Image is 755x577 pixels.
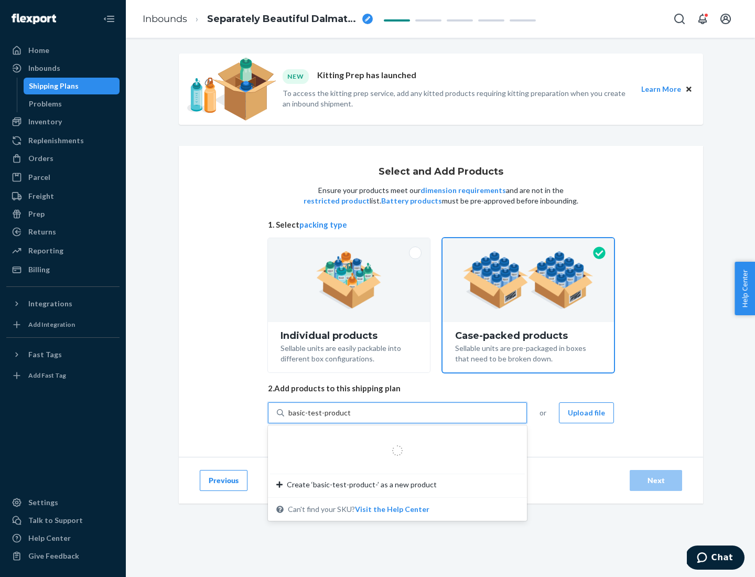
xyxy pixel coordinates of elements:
a: Home [6,42,120,59]
p: To access the kitting prep service, add any kitted products requiring kitting preparation when yo... [283,88,632,109]
button: Close Navigation [99,8,120,29]
div: Integrations [28,298,72,309]
button: packing type [299,219,347,230]
button: Close [683,83,695,95]
img: individual-pack.facf35554cb0f1810c75b2bd6df2d64e.png [316,251,382,309]
a: Replenishments [6,132,120,149]
button: Battery products [381,196,442,206]
button: Create ‘basic-test-product-’ as a new productCan't find your SKU? [355,504,429,515]
div: Case-packed products [455,330,601,341]
button: dimension requirements [420,185,506,196]
img: Flexport logo [12,14,56,24]
span: 2. Add products to this shipping plan [268,383,614,394]
ol: breadcrumbs [134,4,381,35]
div: Inventory [28,116,62,127]
span: Create ‘basic-test-product-’ as a new product [287,479,437,490]
span: Can't find your SKU? [288,504,429,515]
span: 1. Select [268,219,614,230]
h1: Select and Add Products [379,167,503,177]
button: Learn More [641,83,681,95]
span: Separately Beautiful Dalmatian [207,13,358,26]
a: Prep [6,206,120,222]
div: Problems [29,99,62,109]
p: Kitting Prep has launched [317,69,416,83]
div: Billing [28,264,50,275]
div: Add Fast Tag [28,371,66,380]
button: Fast Tags [6,346,120,363]
div: Help Center [28,533,71,543]
a: Inbounds [143,13,187,25]
a: Orders [6,150,120,167]
button: Previous [200,470,247,491]
div: Talk to Support [28,515,83,526]
div: Returns [28,227,56,237]
div: Replenishments [28,135,84,146]
button: Next [630,470,682,491]
div: Reporting [28,245,63,256]
a: Parcel [6,169,120,186]
button: Open notifications [692,8,713,29]
div: Orders [28,153,53,164]
input: Create ‘basic-test-product-’ as a new productCan't find your SKU?Visit the Help Center [288,408,351,418]
div: Freight [28,191,54,201]
div: Inbounds [28,63,60,73]
div: Prep [28,209,45,219]
a: Add Integration [6,316,120,333]
a: Returns [6,223,120,240]
span: or [540,408,546,418]
button: Help Center [735,262,755,315]
div: Fast Tags [28,349,62,360]
p: Ensure your products meet our and are not in the list. must be pre-approved before inbounding. [303,185,579,206]
button: Open Search Box [669,8,690,29]
a: Billing [6,261,120,278]
a: Inbounds [6,60,120,77]
div: Sellable units are easily packable into different box configurations. [281,341,417,364]
button: restricted product [304,196,370,206]
a: Settings [6,494,120,511]
div: Give Feedback [28,551,79,561]
div: Parcel [28,172,50,183]
button: Talk to Support [6,512,120,529]
button: Integrations [6,295,120,312]
a: Reporting [6,242,120,259]
iframe: Opens a widget where you can chat to one of our agents [687,546,745,572]
div: Shipping Plans [29,81,79,91]
div: Home [28,45,49,56]
div: Settings [28,497,58,508]
a: Help Center [6,530,120,547]
button: Open account menu [715,8,736,29]
a: Add Fast Tag [6,367,120,384]
div: NEW [283,69,309,83]
div: Add Integration [28,320,75,329]
div: Next [639,475,673,486]
button: Upload file [559,402,614,423]
a: Problems [24,95,120,112]
a: Freight [6,188,120,205]
div: Sellable units are pre-packaged in boxes that need to be broken down. [455,341,601,364]
button: Give Feedback [6,548,120,564]
a: Shipping Plans [24,78,120,94]
a: Inventory [6,113,120,130]
div: Individual products [281,330,417,341]
img: case-pack.59cecea509d18c883b923b81aeac6d0b.png [463,251,594,309]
